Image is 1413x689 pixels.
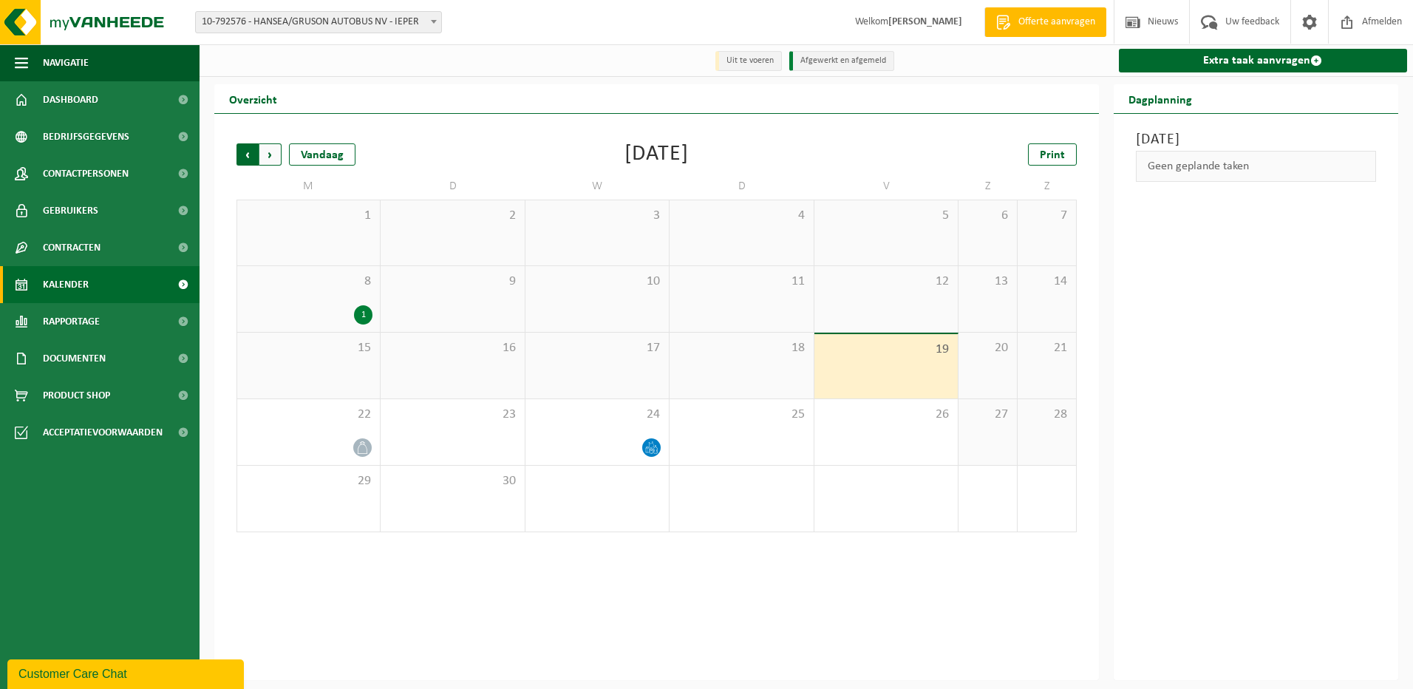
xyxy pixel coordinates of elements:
h2: Dagplanning [1114,84,1207,113]
span: 7 [1025,208,1069,224]
span: 12 [822,274,950,290]
span: Print [1040,149,1065,161]
span: Product Shop [43,377,110,414]
a: Extra taak aanvragen [1119,49,1408,72]
td: Z [1018,173,1077,200]
span: 17 [533,340,661,356]
span: Contactpersonen [43,155,129,192]
span: 23 [388,407,517,423]
span: 10 [533,274,661,290]
span: 9 [388,274,517,290]
h3: [DATE] [1136,129,1377,151]
td: D [381,173,525,200]
span: Offerte aanvragen [1015,15,1099,30]
div: 1 [354,305,372,325]
span: 6 [966,208,1009,224]
span: 4 [677,208,806,224]
span: Navigatie [43,44,89,81]
li: Uit te voeren [715,51,782,71]
span: Dashboard [43,81,98,118]
span: 21 [1025,340,1069,356]
span: 16 [388,340,517,356]
span: Vorige [236,143,259,166]
span: 20 [966,340,1009,356]
span: 19 [822,342,950,358]
iframe: chat widget [7,656,247,689]
span: Acceptatievoorwaarden [43,414,163,451]
span: 28 [1025,407,1069,423]
span: Gebruikers [43,192,98,229]
span: Contracten [43,229,101,266]
span: 26 [822,407,950,423]
td: M [236,173,381,200]
li: Afgewerkt en afgemeld [789,51,894,71]
span: 10-792576 - HANSEA/GRUSON AUTOBUS NV - IEPER [195,11,442,33]
span: 29 [245,473,372,489]
span: 2 [388,208,517,224]
span: 8 [245,274,372,290]
div: Geen geplande taken [1136,151,1377,182]
span: Bedrijfsgegevens [43,118,129,155]
a: Offerte aanvragen [984,7,1106,37]
span: 10-792576 - HANSEA/GRUSON AUTOBUS NV - IEPER [196,12,441,33]
strong: [PERSON_NAME] [888,16,962,27]
a: Print [1028,143,1077,166]
span: 15 [245,340,372,356]
span: 11 [677,274,806,290]
td: Z [959,173,1018,200]
span: 30 [388,473,517,489]
td: D [670,173,814,200]
span: 24 [533,407,661,423]
td: W [525,173,670,200]
span: Rapportage [43,303,100,340]
span: Documenten [43,340,106,377]
span: Volgende [259,143,282,166]
span: 5 [822,208,950,224]
span: 25 [677,407,806,423]
span: 1 [245,208,372,224]
td: V [814,173,959,200]
h2: Overzicht [214,84,292,113]
span: 27 [966,407,1009,423]
div: [DATE] [624,143,689,166]
span: 22 [245,407,372,423]
div: Vandaag [289,143,355,166]
span: 13 [966,274,1009,290]
span: 3 [533,208,661,224]
span: Kalender [43,266,89,303]
span: 14 [1025,274,1069,290]
span: 18 [677,340,806,356]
